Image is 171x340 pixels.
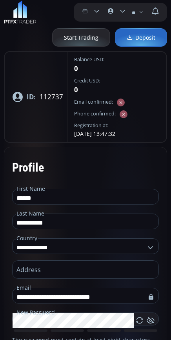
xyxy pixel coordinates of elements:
[74,77,100,95] fieldset: 0
[74,122,115,138] fieldset: [DATE] 13:47:32
[9,52,67,142] div: 112737
[52,28,110,47] a: Start Trading
[74,56,104,64] legend: Balance USD:
[12,155,159,180] div: Profile
[74,56,104,73] fieldset: 0
[74,77,100,85] legend: Credit USD:
[74,122,108,130] legend: Registration at:
[74,99,113,106] label: Email confirmed:
[64,33,98,42] span: Start Trading
[74,110,116,118] label: Phone confirmed:
[4,0,36,24] img: LOGO
[27,92,36,102] b: ID:
[127,33,155,42] span: Deposit
[115,28,167,47] a: Deposit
